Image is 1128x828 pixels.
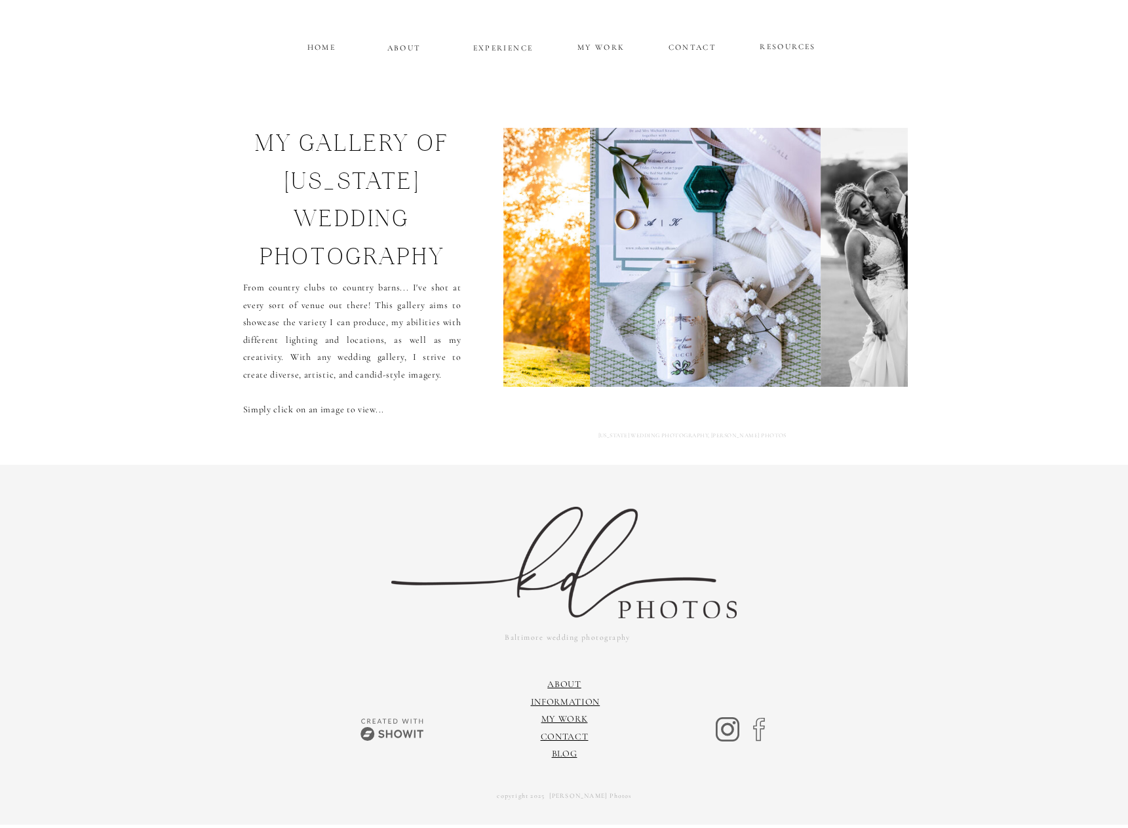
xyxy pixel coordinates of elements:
a: Contact [541,731,589,742]
a: EXPERIENCE [472,41,535,52]
a: [US_STATE] WEDDING PHOTOGRAPHY, [PERSON_NAME] PHOTOS [598,430,813,445]
img: Bride and groom pose with passion at Hayfields Country Club, Maryland Wedding Photographer [821,128,995,387]
a: MY WORK [576,40,627,52]
a: CONTACT [669,40,716,51]
a: Blog [552,748,577,759]
a: Baltimore wedding photography [429,629,707,645]
a: About [547,679,581,690]
a: My Work [541,713,588,724]
a: HOME [305,40,338,51]
a: RESOURCES [758,39,818,50]
p: From country clubs to country barns... I've shot at every sort of venue out there! This gallery a... [243,279,461,400]
img: Flat lay details of bridal accessories, Maryland Wedding Photographer [590,128,821,387]
a: information [531,696,600,707]
a: ABOUT [387,41,421,52]
h1: my gallery of [US_STATE] wedding photography [225,128,480,277]
a: copyright 2025 [PERSON_NAME] Photos [297,789,832,804]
